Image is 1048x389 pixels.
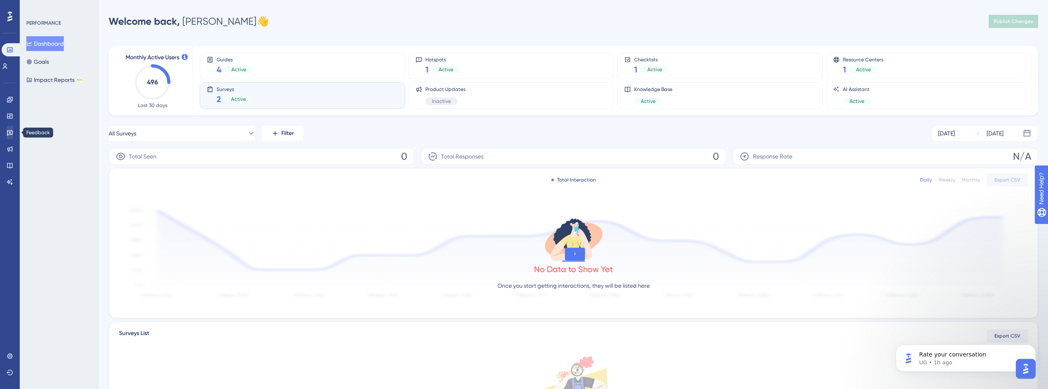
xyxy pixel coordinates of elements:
[7,66,158,224] div: Diênifer says…
[17,140,33,147] b: $100
[26,72,84,87] button: Impact ReportsBETA
[40,10,103,19] p: The team can also help
[109,15,269,28] div: [PERSON_NAME] 👋
[883,327,1048,385] iframe: Intercom notifications message
[19,2,51,12] span: Need Help?
[23,5,37,18] img: Profile image for UG
[920,177,932,183] div: Daily
[54,116,72,123] b: 10/10
[401,150,407,163] span: 0
[26,270,33,276] button: Gif picker
[13,189,128,205] div: I can't thank you enough for your contribution.🙌
[962,177,980,183] div: Monthly
[231,96,246,102] span: Active
[145,3,159,18] div: Close
[634,56,669,62] span: Checklists
[850,98,864,105] span: Active
[634,64,637,75] span: 1
[281,128,294,138] span: Filter
[551,177,596,183] div: Total Interaction
[217,64,222,75] span: 4
[26,36,64,51] button: Dashboard
[647,66,662,73] span: Active
[987,128,1004,138] div: [DATE]
[1013,150,1031,163] span: N/A
[425,86,465,93] span: Product Updates
[753,151,792,161] span: Response Rate
[7,252,158,266] textarea: Message…
[129,151,156,161] span: Total Seen
[129,3,145,19] button: Home
[7,34,158,66] div: Matheus says…
[39,270,46,276] button: Upload attachment
[441,151,483,161] span: Total Responses
[147,78,158,86] text: 496
[7,224,135,250] div: Help Diênifer understand how they’re doing:
[1013,356,1038,381] iframe: UserGuiding AI Assistant Launcher
[987,173,1028,186] button: Export CSV
[103,34,158,60] div: Yes, it worked!Thanks
[126,53,179,63] span: Monthly Active Users
[7,251,158,310] div: UG says…
[109,15,180,27] span: Welcome back,
[843,56,883,62] span: Resource Centers
[7,224,158,251] div: UG says…
[217,86,252,92] span: Surveys
[40,4,49,10] h1: UG
[109,125,255,142] button: All Surveys
[13,152,128,184] div: Please use this to leave your review. Feel free to share the link with your colleagues, too. 🤩 Yo...
[641,98,656,105] span: Active
[138,102,167,109] span: Last 30 days
[425,56,460,62] span: Hotspots
[534,263,613,275] div: No Data to Show Yet
[7,66,135,218] div: Great!Thanks for confirming! I am glad I was able to help!​ I would greatly appreciate it if you ...
[13,229,128,245] div: Help Diênifer understand how they’re doing:
[497,281,650,291] p: Once you start getting interactions, they will be listed here
[217,56,253,62] span: Guides
[843,64,846,75] span: 1
[13,205,128,213] div: Have a lovely rest of your day!
[938,177,955,183] div: Weekly
[634,86,672,93] span: Knowledge Base
[13,84,128,148] div: Thanks for confirming! I am glad I was able to help! ​ ﻿I would greatly appreciate it if you coul...
[843,86,871,93] span: AI Assistant
[13,270,19,276] button: Emoji picker
[439,66,453,73] span: Active
[73,116,95,123] b: review
[217,93,221,105] span: 2
[119,328,149,343] span: Surveys List
[26,20,61,26] div: PERFORMANCE
[425,64,429,75] span: 1
[110,39,152,55] div: Yes, it worked! Thanks
[994,177,1020,183] span: Export CSV
[76,78,84,82] div: BETA
[713,150,719,163] span: 0
[856,66,871,73] span: Active
[994,18,1033,25] span: Publish Changes
[5,3,21,19] button: go back
[989,15,1038,28] button: Publish Changes
[56,153,67,159] a: link
[432,98,451,105] span: Inactive
[231,66,246,73] span: Active
[141,266,154,280] button: Send a message…
[109,128,136,138] span: All Surveys
[13,71,128,79] div: Great!
[938,128,955,138] div: [DATE]
[26,54,49,69] button: Goals
[262,125,303,142] button: Filter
